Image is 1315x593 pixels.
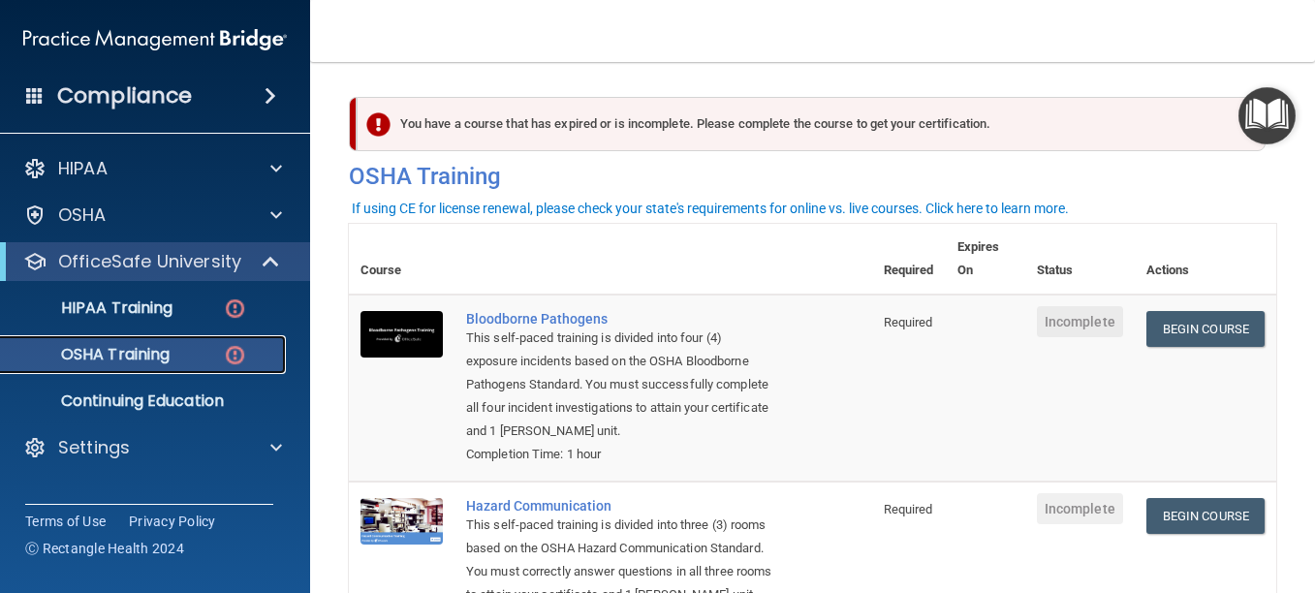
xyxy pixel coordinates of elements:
[13,391,277,411] p: Continuing Education
[23,203,282,227] a: OSHA
[13,345,170,364] p: OSHA Training
[23,250,281,273] a: OfficeSafe University
[349,224,454,295] th: Course
[58,157,108,180] p: HIPAA
[946,224,1025,295] th: Expires On
[1037,493,1123,524] span: Incomplete
[1146,498,1265,534] a: Begin Course
[223,343,247,367] img: danger-circle.6113f641.png
[349,163,1276,190] h4: OSHA Training
[466,327,775,443] div: This self-paced training is divided into four (4) exposure incidents based on the OSHA Bloodborne...
[366,112,391,137] img: exclamation-circle-solid-danger.72ef9ffc.png
[1238,87,1296,144] button: Open Resource Center
[25,539,184,558] span: Ⓒ Rectangle Health 2024
[58,250,241,273] p: OfficeSafe University
[466,443,775,466] div: Completion Time: 1 hour
[1025,224,1135,295] th: Status
[357,97,1266,151] div: You have a course that has expired or is incomplete. Please complete the course to get your certi...
[58,436,130,459] p: Settings
[884,315,933,329] span: Required
[58,203,107,227] p: OSHA
[352,202,1069,215] div: If using CE for license renewal, please check your state's requirements for online vs. live cours...
[223,296,247,321] img: danger-circle.6113f641.png
[349,199,1072,218] button: If using CE for license renewal, please check your state's requirements for online vs. live cours...
[23,157,282,180] a: HIPAA
[57,82,192,109] h4: Compliance
[25,512,106,531] a: Terms of Use
[1146,311,1265,347] a: Begin Course
[1135,224,1276,295] th: Actions
[884,502,933,516] span: Required
[23,20,287,59] img: PMB logo
[13,298,172,318] p: HIPAA Training
[23,436,282,459] a: Settings
[872,224,946,295] th: Required
[1218,459,1292,533] iframe: Drift Widget Chat Controller
[466,498,775,514] a: Hazard Communication
[1037,306,1123,337] span: Incomplete
[129,512,216,531] a: Privacy Policy
[466,311,775,327] a: Bloodborne Pathogens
